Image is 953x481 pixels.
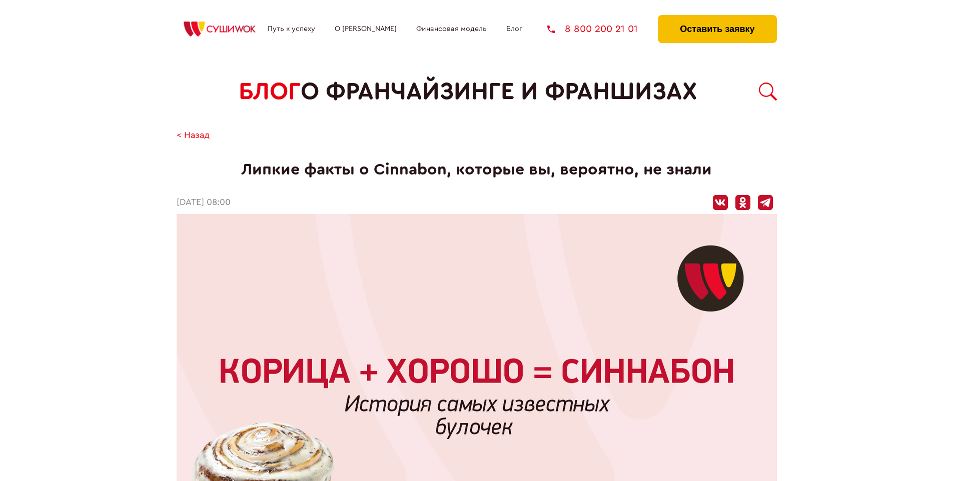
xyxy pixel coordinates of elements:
[301,78,697,105] span: о франчайзинге и франшизах
[506,25,522,33] a: Блог
[565,24,638,34] span: 8 800 200 21 01
[268,25,315,33] a: Путь к успеху
[239,78,301,105] span: БЛОГ
[177,197,231,208] time: [DATE] 08:00
[658,15,776,43] button: Оставить заявку
[177,130,210,141] a: < Назад
[177,160,777,179] h1: Липкие факты о Cinnabon, которые вы, вероятно, не знали
[547,24,638,34] a: 8 800 200 21 01
[335,25,397,33] a: О [PERSON_NAME]
[416,25,487,33] a: Финансовая модель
